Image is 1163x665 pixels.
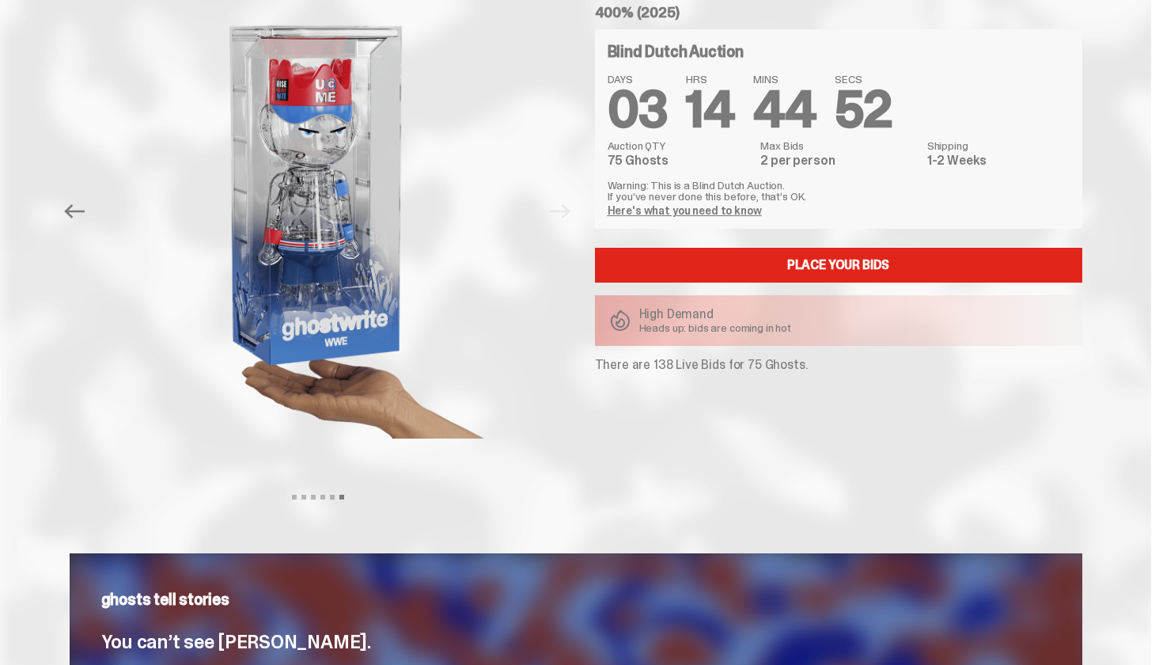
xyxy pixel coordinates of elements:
[101,591,1051,607] p: ghosts tell stories
[595,359,1082,371] p: There are 138 Live Bids for 75 Ghosts.
[292,495,297,500] button: View slide 1
[301,495,306,500] button: View slide 2
[686,77,734,142] span: 14
[753,74,816,85] span: MINS
[835,74,892,85] span: SECS
[58,194,93,229] button: Previous
[753,77,816,142] span: 44
[330,495,335,500] button: View slide 5
[608,44,744,59] h4: Blind Dutch Auction
[339,495,344,500] button: View slide 6
[927,140,1070,151] dt: Shipping
[760,154,917,167] dd: 2 per person
[608,203,762,218] a: Here's what you need to know
[101,629,371,654] span: You can’t see [PERSON_NAME].
[595,248,1082,283] a: Place your Bids
[608,154,752,167] dd: 75 Ghosts
[595,6,1082,20] h5: 400% (2025)
[608,140,752,151] dt: Auction QTY
[760,140,917,151] dt: Max Bids
[686,74,734,85] span: HRS
[608,77,668,142] span: 03
[608,180,1070,202] p: Warning: This is a Blind Dutch Auction. If you’ve never done this before, that’s OK.
[311,495,316,500] button: View slide 3
[927,154,1070,167] dd: 1-2 Weeks
[639,308,792,321] p: High Demand
[639,322,792,333] p: Heads up: bids are coming in hot
[320,495,325,500] button: View slide 4
[608,74,668,85] span: DAYS
[835,77,892,142] span: 52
